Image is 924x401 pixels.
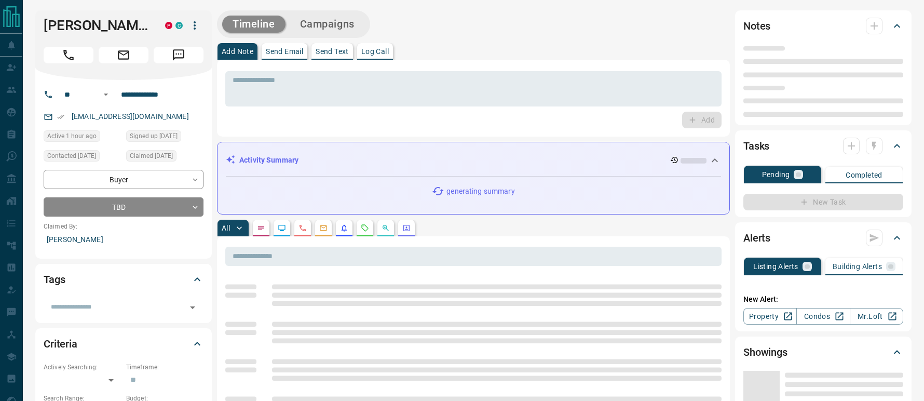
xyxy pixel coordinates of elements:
p: Claimed By: [44,222,203,231]
button: Campaigns [290,16,365,33]
h2: Alerts [743,230,770,246]
a: [EMAIL_ADDRESS][DOMAIN_NAME] [72,112,189,121]
div: Mon Oct 13 2025 [44,130,121,145]
p: Add Note [222,48,253,55]
svg: Email Verified [57,113,64,121]
div: Wed Oct 01 2025 [44,150,121,165]
svg: Calls [298,224,307,232]
svg: Requests [361,224,369,232]
p: Send Text [316,48,349,55]
h2: Tags [44,271,65,288]
p: Actively Searching: [44,363,121,372]
div: Buyer [44,170,203,189]
h2: Notes [743,18,770,34]
p: Send Email [266,48,303,55]
div: Notes [743,14,903,38]
h2: Criteria [44,336,77,352]
div: TBD [44,197,203,217]
p: New Alert: [743,294,903,305]
a: Mr.Loft [850,308,903,325]
svg: Notes [257,224,265,232]
span: Active 1 hour ago [47,131,97,141]
svg: Agent Actions [402,224,411,232]
div: Tags [44,267,203,292]
button: Timeline [222,16,286,33]
p: generating summary [446,186,514,197]
h2: Tasks [743,138,769,154]
h2: Showings [743,344,787,360]
span: Call [44,47,93,63]
button: Open [185,300,200,315]
svg: Listing Alerts [340,224,348,232]
p: Log Call [361,48,389,55]
p: Listing Alerts [753,263,798,270]
span: Email [99,47,148,63]
div: Tasks [743,133,903,158]
div: property.ca [165,22,172,29]
svg: Opportunities [382,224,390,232]
div: Alerts [743,225,903,250]
div: Activity Summary [226,151,721,170]
div: Criteria [44,331,203,356]
a: Property [743,308,797,325]
span: Signed up [DATE] [130,131,178,141]
span: Message [154,47,203,63]
h1: [PERSON_NAME] [44,17,150,34]
button: Open [100,88,112,101]
p: [PERSON_NAME] [44,231,203,248]
div: Fri Dec 01 2017 [126,130,203,145]
p: Timeframe: [126,363,203,372]
p: Completed [846,171,882,179]
svg: Emails [319,224,328,232]
p: Building Alerts [833,263,882,270]
div: Thu Jan 10 2019 [126,150,203,165]
svg: Lead Browsing Activity [278,224,286,232]
div: condos.ca [175,22,183,29]
a: Condos [796,308,850,325]
div: Showings [743,340,903,365]
p: Pending [762,171,790,178]
p: All [222,224,230,232]
p: Activity Summary [239,155,298,166]
span: Contacted [DATE] [47,151,96,161]
span: Claimed [DATE] [130,151,173,161]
